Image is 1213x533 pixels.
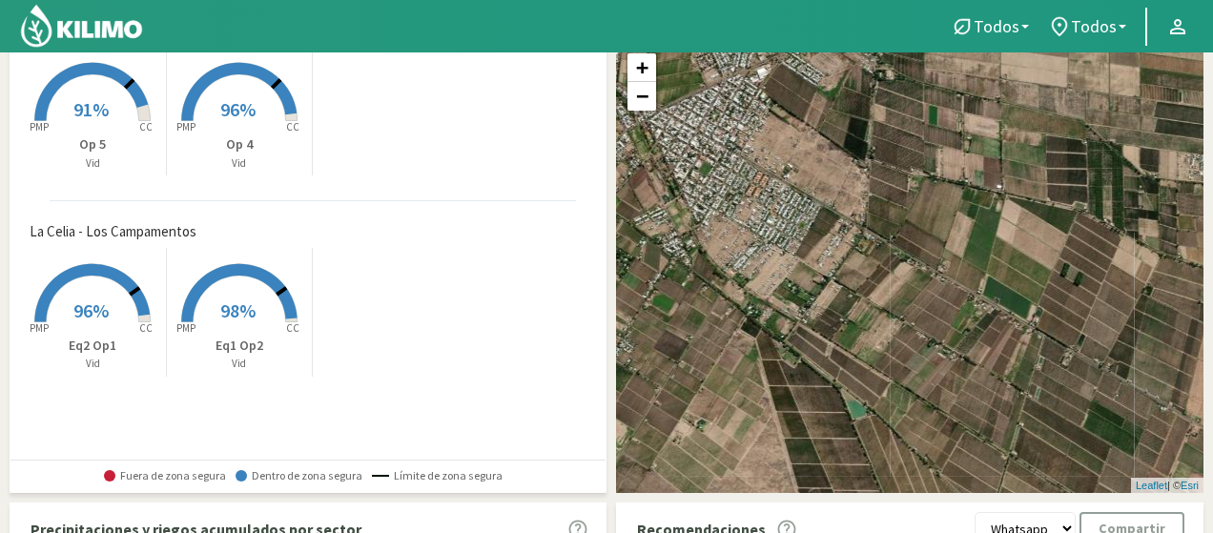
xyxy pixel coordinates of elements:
span: Todos [974,16,1019,36]
a: Zoom in [627,53,656,82]
span: 91% [73,97,109,121]
span: 96% [73,298,109,322]
p: Op 4 [167,134,313,154]
span: Dentro de zona segura [236,469,362,482]
span: La Celia - Los Campamentos [30,221,196,243]
tspan: PMP [176,120,195,133]
p: Vid [167,356,313,372]
tspan: PMP [30,120,49,133]
div: | © [1131,478,1203,494]
tspan: PMP [176,321,195,335]
span: 96% [220,97,256,121]
tspan: CC [286,120,299,133]
p: Vid [167,155,313,172]
img: Kilimo [19,3,144,49]
tspan: CC [140,321,154,335]
span: Todos [1071,16,1117,36]
span: Fuera de zona segura [104,469,226,482]
tspan: CC [286,321,299,335]
span: Límite de zona segura [372,469,503,482]
a: Leaflet [1136,480,1167,491]
a: Esri [1181,480,1199,491]
p: Vid [20,155,166,172]
p: Vid [20,356,166,372]
tspan: CC [140,120,154,133]
p: Eq2 Op1 [20,336,166,356]
span: 98% [220,298,256,322]
tspan: PMP [30,321,49,335]
a: Zoom out [627,82,656,111]
p: Op 5 [20,134,166,154]
p: Eq1 Op2 [167,336,313,356]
